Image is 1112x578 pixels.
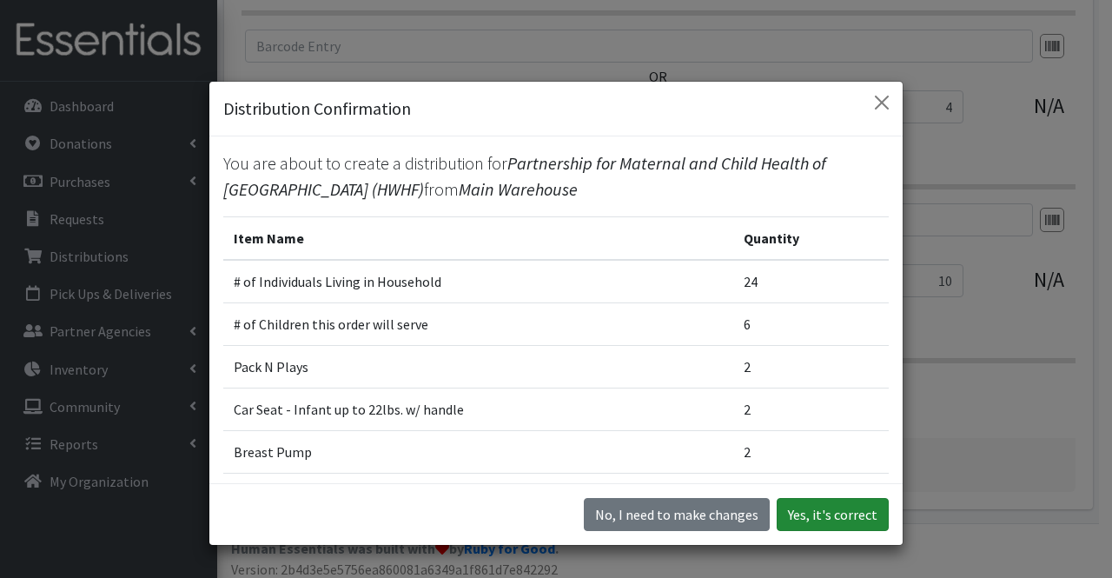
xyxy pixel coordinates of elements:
td: 6 [733,303,889,346]
td: Pack N Plays [223,346,733,389]
span: Partnership for Maternal and Child Health of [GEOGRAPHIC_DATA] (HWHF) [223,152,826,200]
span: Main Warehouse [459,178,578,200]
h5: Distribution Confirmation [223,96,411,122]
th: Quantity [733,217,889,261]
td: 2 [733,389,889,431]
button: Yes, it's correct [777,498,889,531]
td: 15 [733,474,889,516]
button: Close [868,89,896,116]
td: 24 [733,260,889,303]
button: No I need to make changes [584,498,770,531]
td: Car Seat - Infant up to 22lbs. w/ handle [223,389,733,431]
td: Other [223,474,733,516]
td: 2 [733,431,889,474]
td: # of Children this order will serve [223,303,733,346]
td: 2 [733,346,889,389]
td: Breast Pump [223,431,733,474]
p: You are about to create a distribution for from [223,150,889,203]
td: # of Individuals Living in Household [223,260,733,303]
th: Item Name [223,217,733,261]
